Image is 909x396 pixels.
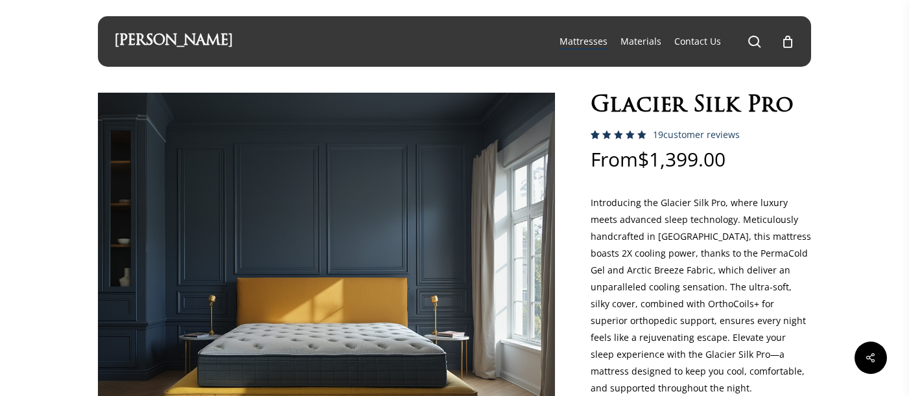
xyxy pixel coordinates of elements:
span: 19 [653,128,663,141]
a: Contact Us [674,35,721,48]
span: 18 [591,130,604,152]
a: Materials [620,35,661,48]
div: Rated 5.00 out of 5 [591,130,646,139]
span: $ [638,146,649,172]
span: Contact Us [674,35,721,47]
span: Mattresses [560,35,608,47]
bdi: 1,399.00 [638,146,726,172]
a: [PERSON_NAME] [114,34,233,49]
h1: Glacier Silk Pro [591,93,811,120]
span: Materials [620,35,661,47]
a: 19customer reviews [653,130,740,140]
span: Rated out of 5 based on customer ratings [591,130,646,194]
p: From [591,150,811,194]
nav: Main Menu [553,16,795,67]
a: Mattresses [560,35,608,48]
